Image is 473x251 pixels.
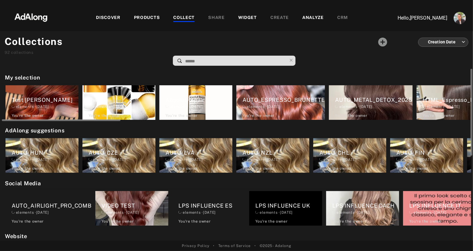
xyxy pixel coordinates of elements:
div: AUTO_CHL [319,149,386,157]
div: elements · [DATE] [178,210,245,215]
div: WIDGET [238,14,257,22]
a: Terms of Service [218,243,251,249]
div: You're the owner [335,113,367,118]
div: collections [5,50,63,56]
div: You're the owner [12,113,44,118]
div: AbsolutRepair elements ·[DATE]You're the owner [158,83,234,122]
div: CRM [337,14,348,22]
div: LPS INFLUENCE ES [178,201,245,210]
div: AUTO_NZL elements ·[DATE]You're the owner [235,136,311,175]
div: elements · [DATE] [101,210,168,215]
img: 63233d7d88ed69de3c212112c67096b6.png [4,8,58,26]
div: You're the owner [166,166,198,171]
div: elements · [DATE] [166,104,232,109]
div: AUTO_METAL_DETOX_2025 [335,96,413,104]
p: Hello, [PERSON_NAME] [386,14,447,22]
h2: AdAlong suggestions [5,126,471,135]
div: elements · [DATE] [242,157,309,162]
div: You're the owner [409,219,441,224]
div: elements · [DATE] [166,157,232,162]
div: You're the owner [101,219,134,224]
div: You're the owner [178,219,211,224]
div: You're the owner [242,113,275,118]
div: LPS INFLUENCE UK elements ·[DATE]You're the owner [247,189,324,227]
a: Privacy Policy [182,243,209,249]
div: Own elements ·[DATE]You're the owner [81,83,157,122]
div: AUTO_AIRLIGHT_PRO_COMB [12,201,91,210]
div: You're the owner [255,219,288,224]
div: AUTO_LVA elements ·[DATE]You're the owner [158,136,234,175]
div: AUTO_ESPRESSO_BRUNETTE [242,96,325,104]
div: elements · [DATE] [332,210,399,215]
div: AUTO_LVA [166,149,232,157]
div: AUTO_FIN elements ·[DATE]You're the owner [388,136,465,175]
div: AUTO_CHL elements ·[DATE]You're the owner [311,136,388,175]
img: ACg8ocLjEk1irI4XXb49MzUGwa4F_C3PpCyg-3CPbiuLEZrYEA=s96-c [454,12,466,24]
div: AbsolutRepair [166,96,232,104]
div: elements · [DATE] [12,157,78,162]
div: COLLECT [173,14,195,22]
button: Add a collecton [375,34,391,50]
div: You're the owner [166,113,198,118]
div: You're the owner [319,166,352,171]
div: elements · [DATE] [242,104,325,109]
h2: Social Media [5,179,471,187]
div: elements · [DATE] [12,210,91,215]
div: AUTO_AIRLIGHT_PRO_COMB elements ·[DATE]You're the owner [4,189,93,227]
div: DISCOVER [96,14,120,22]
div: elements · [DATE] [335,104,413,109]
div: LPS INFLUENCE UK [255,201,322,210]
div: ANALYZE [302,14,324,22]
div: AUTO_NZL [242,149,309,157]
div: elements · [DATE] [319,157,386,162]
div: SHARE [208,14,225,22]
span: © 2025 - Adalong [260,243,291,249]
div: AUTO_HUN [12,149,78,157]
span: • [213,243,215,249]
div: LPS INFLUENCE ES elements ·[DATE]You're the owner [170,189,247,227]
div: elements · [DATE] [396,157,463,162]
div: LPS INFLUENCE DACH [332,201,399,210]
div: Own [89,96,155,104]
div: AUTO_HUN elements ·[DATE]You're the owner [4,136,80,175]
div: CREATE [270,14,289,22]
div: Test [PERSON_NAME] elements ·[DATE]You're the owner [4,83,80,122]
div: You're the owner [332,219,364,224]
div: LPS INFLUENCE DACH elements ·[DATE]You're the owner [324,189,401,227]
div: elements · [DATE] [255,210,322,215]
h1: Collections [5,34,63,49]
div: You're the owner [89,113,121,118]
div: Creation Date [424,34,465,50]
div: You're the owner [396,166,429,171]
div: VIDEO TEST elements ·[DATE]You're the owner [93,189,170,227]
h2: Website [5,232,471,240]
div: You're the owner [242,166,275,171]
span: 92 [5,50,10,55]
div: Test [PERSON_NAME] [12,96,78,104]
div: You're the owner [12,219,44,224]
div: You're the owner [12,166,44,171]
div: VIDEO TEST [101,201,168,210]
button: Account settings [452,10,467,26]
div: You're the owner [423,113,455,118]
div: AUTO_ESPRESSO_BRUNETTE elements ·[DATE]You're the owner [235,83,327,122]
div: You're the owner [89,166,121,171]
h2: My selection [5,73,471,82]
div: elements · [DATE] [12,104,78,109]
div: elements · [DATE] [89,104,155,109]
div: AUTO_CZE [89,149,155,157]
div: elements · [DATE] [89,157,155,162]
span: • [254,243,256,249]
div: AUTO_CZE elements ·[DATE]You're the owner [81,136,157,175]
div: AUTO_METAL_DETOX_2025 elements ·[DATE]You're the owner [327,83,414,122]
div: PRODUCTS [134,14,160,22]
div: AUTO_FIN [396,149,463,157]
